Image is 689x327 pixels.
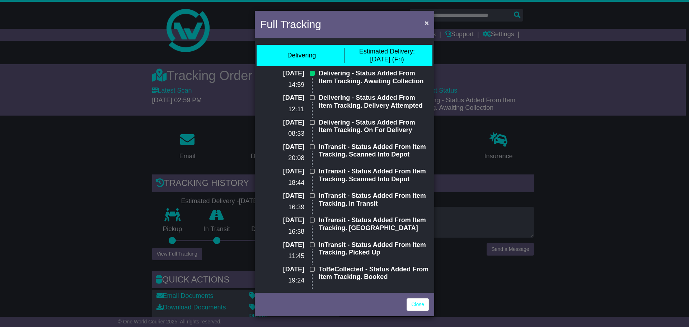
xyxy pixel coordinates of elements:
[319,168,429,183] p: InTransit - Status Added From Item Tracking. Scanned Into Depot
[260,192,304,200] p: [DATE]
[359,48,415,55] span: Estimated Delivery:
[260,81,304,89] p: 14:59
[260,204,304,211] p: 16:39
[260,70,304,78] p: [DATE]
[319,143,429,159] p: InTransit - Status Added From Item Tracking. Scanned Into Depot
[260,16,321,32] h4: Full Tracking
[260,277,304,285] p: 19:24
[260,168,304,176] p: [DATE]
[319,119,429,134] p: Delivering - Status Added From Item Tracking. On For Delivery
[407,298,429,311] a: Close
[319,290,429,298] p: ToBeCollected - Manifested
[260,216,304,224] p: [DATE]
[319,94,429,109] p: Delivering - Status Added From Item Tracking. Delivery Attempted
[319,266,429,281] p: ToBeCollected - Status Added From Item Tracking. Booked
[260,143,304,151] p: [DATE]
[319,216,429,232] p: InTransit - Status Added From Item Tracking. [GEOGRAPHIC_DATA]
[260,252,304,260] p: 11:45
[425,19,429,27] span: ×
[260,179,304,187] p: 18:44
[319,70,429,85] p: Delivering - Status Added From Item Tracking. Awaiting Collection
[260,154,304,162] p: 20:08
[260,130,304,138] p: 08:33
[260,119,304,127] p: [DATE]
[260,228,304,236] p: 16:38
[319,192,429,207] p: InTransit - Status Added From Item Tracking. In Transit
[421,15,432,30] button: Close
[359,48,415,63] div: [DATE] (Fri)
[319,241,429,257] p: InTransit - Status Added From Item Tracking. Picked Up
[287,52,316,60] div: Delivering
[260,106,304,113] p: 12:11
[260,241,304,249] p: [DATE]
[260,94,304,102] p: [DATE]
[260,290,304,298] p: [DATE]
[260,266,304,274] p: [DATE]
